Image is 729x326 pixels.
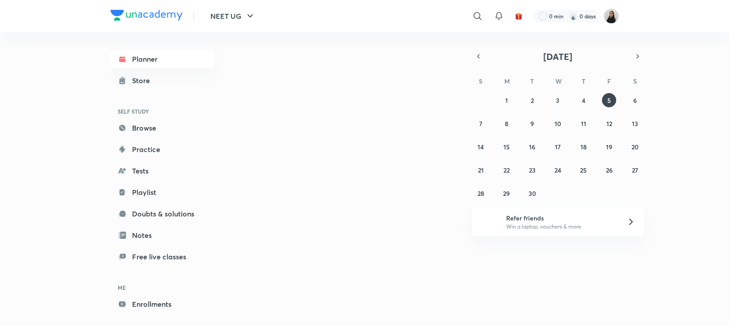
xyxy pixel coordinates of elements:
[111,104,214,119] h6: SELF STUDY
[550,116,565,131] button: September 10, 2025
[550,163,565,177] button: September 24, 2025
[529,189,536,198] abbr: September 30, 2025
[111,72,214,89] a: Store
[529,143,535,151] abbr: September 16, 2025
[515,12,523,20] img: avatar
[628,140,642,154] button: September 20, 2025
[111,280,214,295] h6: ME
[505,119,508,128] abbr: September 8, 2025
[525,186,539,200] button: September 30, 2025
[530,77,534,85] abbr: Tuesday
[479,213,497,231] img: referral
[478,166,484,174] abbr: September 21, 2025
[632,119,638,128] abbr: September 13, 2025
[606,119,612,128] abbr: September 12, 2025
[479,119,482,128] abbr: September 7, 2025
[628,163,642,177] button: September 27, 2025
[569,12,578,21] img: streak
[503,166,510,174] abbr: September 22, 2025
[485,50,631,63] button: [DATE]
[543,51,572,63] span: [DATE]
[525,163,539,177] button: September 23, 2025
[477,189,484,198] abbr: September 28, 2025
[473,140,488,154] button: September 14, 2025
[602,93,616,107] button: September 5, 2025
[531,96,534,105] abbr: September 2, 2025
[503,189,510,198] abbr: September 29, 2025
[556,96,559,105] abbr: September 3, 2025
[473,163,488,177] button: September 21, 2025
[550,140,565,154] button: September 17, 2025
[555,143,561,151] abbr: September 17, 2025
[582,96,585,105] abbr: September 4, 2025
[550,93,565,107] button: September 3, 2025
[580,143,587,151] abbr: September 18, 2025
[499,116,514,131] button: September 8, 2025
[111,205,214,223] a: Doubts & solutions
[473,186,488,200] button: September 28, 2025
[606,166,613,174] abbr: September 26, 2025
[576,116,591,131] button: September 11, 2025
[111,140,214,158] a: Practice
[111,183,214,201] a: Playlist
[525,93,539,107] button: September 2, 2025
[530,119,534,128] abbr: September 9, 2025
[499,186,514,200] button: September 29, 2025
[602,163,616,177] button: September 26, 2025
[499,163,514,177] button: September 22, 2025
[554,119,561,128] abbr: September 10, 2025
[606,143,612,151] abbr: September 19, 2025
[205,7,261,25] button: NEET UG
[111,295,214,313] a: Enrollments
[554,166,561,174] abbr: September 24, 2025
[582,77,585,85] abbr: Thursday
[632,166,638,174] abbr: September 27, 2025
[602,116,616,131] button: September 12, 2025
[506,213,616,223] h6: Refer friends
[576,140,591,154] button: September 18, 2025
[631,143,639,151] abbr: September 20, 2025
[506,223,616,231] p: Win a laptop, vouchers & more
[580,166,587,174] abbr: September 25, 2025
[602,140,616,154] button: September 19, 2025
[555,77,562,85] abbr: Wednesday
[505,96,508,105] abbr: September 1, 2025
[633,77,637,85] abbr: Saturday
[111,248,214,266] a: Free live classes
[111,50,214,68] a: Planner
[607,96,611,105] abbr: September 5, 2025
[111,10,183,23] a: Company Logo
[529,166,536,174] abbr: September 23, 2025
[503,143,510,151] abbr: September 15, 2025
[628,116,642,131] button: September 13, 2025
[479,77,482,85] abbr: Sunday
[604,8,619,24] img: Manisha Gaur
[111,119,214,137] a: Browse
[628,93,642,107] button: September 6, 2025
[499,93,514,107] button: September 1, 2025
[499,140,514,154] button: September 15, 2025
[477,143,484,151] abbr: September 14, 2025
[633,96,637,105] abbr: September 6, 2025
[576,93,591,107] button: September 4, 2025
[111,162,214,180] a: Tests
[473,116,488,131] button: September 7, 2025
[581,119,586,128] abbr: September 11, 2025
[576,163,591,177] button: September 25, 2025
[512,9,526,23] button: avatar
[132,75,155,86] div: Store
[525,116,539,131] button: September 9, 2025
[504,77,510,85] abbr: Monday
[607,77,611,85] abbr: Friday
[525,140,539,154] button: September 16, 2025
[111,226,214,244] a: Notes
[111,10,183,21] img: Company Logo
